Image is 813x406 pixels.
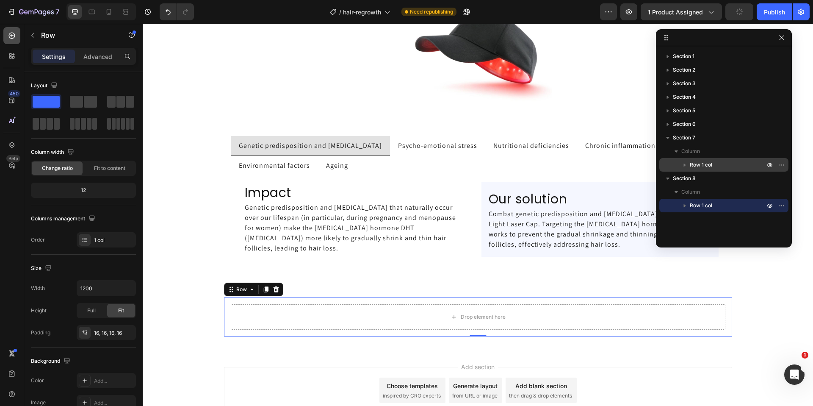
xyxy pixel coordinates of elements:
span: Full [87,307,96,314]
div: 1 col [94,236,134,244]
p: 7 [55,7,59,17]
div: Order [31,236,45,244]
p: Combat genetic predisposition and [MEDICAL_DATA] with our Red Light Laser Cap. Targeting the [MED... [346,185,569,226]
p: Nutritional deficiencies [351,117,426,127]
div: Rich Text Editor. Editing area: main [182,136,207,148]
div: 16, 16, 16, 16 [94,329,134,337]
button: 7 [3,3,63,20]
p: Genetic predisposition and [MEDICAL_DATA] that naturally occur over our lifespan (in particular, ... [102,179,325,230]
div: 12 [33,184,134,196]
div: Rich Text Editor. Editing area: main [441,116,514,128]
div: Beta [6,155,20,162]
div: Color [31,377,44,384]
span: Row 1 col [690,161,712,169]
iframe: Design area [143,24,813,406]
span: / [339,8,341,17]
span: Section 3 [673,79,696,88]
div: Height [31,307,47,314]
span: Column [681,147,700,156]
div: Width [31,284,45,292]
div: Rich Text Editor. Editing area: main [254,116,336,128]
span: Our solution [346,166,425,184]
button: Publish [757,3,792,20]
div: Rich Text Editor. Editing area: main [349,116,428,128]
div: Add... [94,377,134,385]
span: Row 1 col [690,201,712,210]
div: Undo/Redo [160,3,194,20]
div: Publish [764,8,785,17]
div: Padding [31,329,50,336]
div: Rich Text Editor. Editing area: main [95,136,169,148]
div: Generate layout [310,358,355,367]
div: Choose templates [244,358,295,367]
span: Section 6 [673,120,696,128]
span: Section 5 [673,106,695,115]
span: Change ratio [42,164,73,172]
div: Row [92,262,106,270]
span: 1 [802,352,808,359]
span: Fit [118,307,124,314]
span: inspired by CRO experts [240,368,298,376]
span: Section 7 [673,133,695,142]
div: Add blank section [373,358,424,367]
div: Layout [31,80,59,92]
div: Background [31,356,72,367]
p: Row [41,30,113,40]
div: 450 [8,90,20,97]
span: Section 2 [673,66,695,74]
div: Rich Text Editor. Editing area: main [95,116,241,128]
span: Section 1 [673,52,694,61]
span: Fit to content [94,164,125,172]
span: Need republishing [410,8,453,16]
span: Impact [102,160,149,178]
span: then drag & drop elements [366,368,429,376]
div: Size [31,263,53,274]
p: Genetic predisposition and [MEDICAL_DATA] [96,117,239,127]
p: Settings [42,52,66,61]
div: Drop element here [318,290,363,297]
input: Auto [77,281,135,296]
span: hair-regrowth [343,8,381,17]
p: Chronic inflammation [442,117,513,127]
p: Environmental factors [96,137,167,147]
span: 1 product assigned [648,8,703,17]
span: from URL or image [310,368,355,376]
span: Section 8 [673,174,696,183]
span: Section 4 [673,93,696,101]
div: Columns management [31,213,97,225]
iframe: Intercom live chat [784,364,805,385]
div: Column width [31,147,76,158]
span: Ageing [183,137,205,146]
span: Add section [315,339,355,348]
span: Column [681,188,700,196]
p: Psycho-emotional stress [255,117,335,127]
p: Advanced [83,52,112,61]
button: 1 product assigned [641,3,722,20]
